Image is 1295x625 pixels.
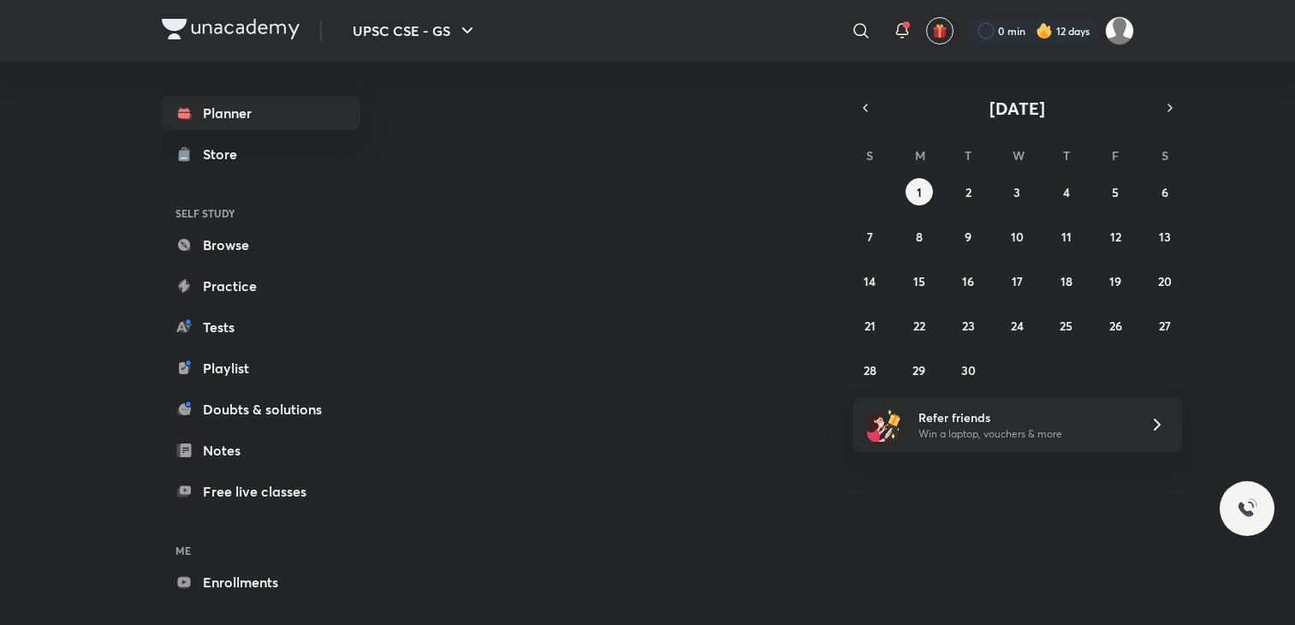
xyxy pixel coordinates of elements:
abbr: Saturday [1161,147,1168,164]
button: September 24, 2025 [1003,312,1031,339]
button: September 2, 2025 [954,178,982,205]
abbr: September 23, 2025 [962,318,975,334]
a: Free live classes [162,474,360,509]
abbr: September 17, 2025 [1012,273,1023,289]
abbr: September 7, 2025 [867,229,873,245]
abbr: September 5, 2025 [1112,184,1119,200]
button: September 25, 2025 [1053,312,1080,339]
abbr: September 15, 2025 [913,273,925,289]
button: September 18, 2025 [1053,267,1080,295]
abbr: September 8, 2025 [916,229,923,245]
div: Store [203,144,247,164]
img: referral [867,408,901,442]
button: September 1, 2025 [906,178,933,205]
abbr: September 27, 2025 [1159,318,1171,334]
span: [DATE] [989,97,1045,120]
abbr: September 22, 2025 [913,318,925,334]
button: September 19, 2025 [1102,267,1129,295]
abbr: September 9, 2025 [965,229,971,245]
a: Store [162,137,360,171]
h6: ME [162,536,360,565]
button: UPSC CSE - GS [342,14,488,48]
abbr: September 29, 2025 [912,362,925,378]
abbr: September 18, 2025 [1060,273,1072,289]
button: September 26, 2025 [1102,312,1129,339]
button: September 8, 2025 [906,223,933,250]
abbr: Sunday [866,147,873,164]
button: September 21, 2025 [856,312,883,339]
abbr: September 1, 2025 [917,184,922,200]
a: Practice [162,269,360,303]
abbr: September 4, 2025 [1063,184,1070,200]
img: streak [1036,22,1053,39]
button: September 4, 2025 [1053,178,1080,205]
button: September 3, 2025 [1003,178,1031,205]
button: September 22, 2025 [906,312,933,339]
button: [DATE] [877,96,1158,120]
abbr: September 19, 2025 [1109,273,1121,289]
abbr: Monday [915,147,925,164]
button: September 16, 2025 [954,267,982,295]
a: Doubts & solutions [162,392,360,426]
abbr: September 30, 2025 [961,362,976,378]
abbr: September 6, 2025 [1161,184,1168,200]
abbr: September 28, 2025 [864,362,876,378]
a: Enrollments [162,565,360,599]
button: September 15, 2025 [906,267,933,295]
abbr: September 2, 2025 [965,184,971,200]
abbr: September 24, 2025 [1011,318,1024,334]
p: Win a laptop, vouchers & more [918,426,1129,442]
abbr: Wednesday [1013,147,1025,164]
button: September 10, 2025 [1003,223,1031,250]
button: September 9, 2025 [954,223,982,250]
button: September 23, 2025 [954,312,982,339]
abbr: Friday [1112,147,1119,164]
img: Company Logo [162,19,300,39]
button: September 5, 2025 [1102,178,1129,205]
button: September 13, 2025 [1151,223,1179,250]
button: September 7, 2025 [856,223,883,250]
abbr: September 11, 2025 [1061,229,1072,245]
button: September 30, 2025 [954,356,982,384]
button: avatar [926,17,953,45]
img: ttu [1237,498,1257,519]
abbr: September 12, 2025 [1110,229,1121,245]
abbr: September 25, 2025 [1060,318,1072,334]
abbr: September 20, 2025 [1158,273,1172,289]
a: Playlist [162,351,360,385]
button: September 14, 2025 [856,267,883,295]
a: Browse [162,228,360,262]
abbr: September 26, 2025 [1109,318,1122,334]
abbr: Tuesday [965,147,971,164]
button: September 12, 2025 [1102,223,1129,250]
abbr: September 13, 2025 [1159,229,1171,245]
button: September 27, 2025 [1151,312,1179,339]
button: September 6, 2025 [1151,178,1179,205]
button: September 20, 2025 [1151,267,1179,295]
button: September 28, 2025 [856,356,883,384]
abbr: September 14, 2025 [864,273,876,289]
h6: SELF STUDY [162,199,360,228]
img: saarthak [1105,16,1134,45]
abbr: September 16, 2025 [962,273,974,289]
button: September 29, 2025 [906,356,933,384]
abbr: Thursday [1063,147,1070,164]
button: September 17, 2025 [1003,267,1031,295]
abbr: September 10, 2025 [1011,229,1024,245]
a: Notes [162,433,360,467]
a: Tests [162,310,360,344]
abbr: September 3, 2025 [1013,184,1020,200]
a: Company Logo [162,19,300,44]
h6: Refer friends [918,408,1129,426]
button: September 11, 2025 [1053,223,1080,250]
a: Planner [162,96,360,130]
abbr: September 21, 2025 [864,318,876,334]
img: avatar [932,23,947,39]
